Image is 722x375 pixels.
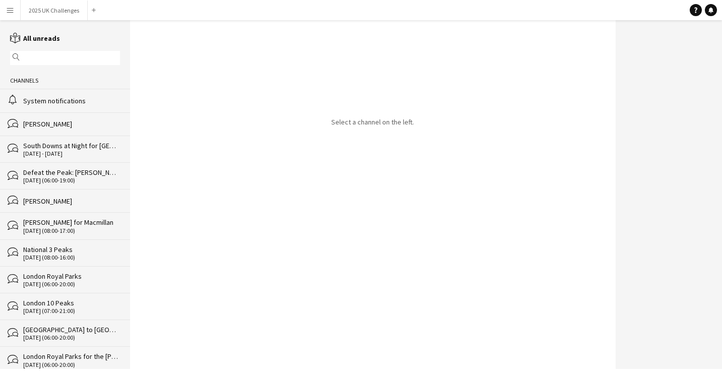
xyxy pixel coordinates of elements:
[23,281,120,288] div: [DATE] (06:00-20:00)
[23,177,120,184] div: [DATE] (06:00-19:00)
[23,197,120,206] div: [PERSON_NAME]
[23,150,120,157] div: [DATE] - [DATE]
[23,119,120,129] div: [PERSON_NAME]
[21,1,88,20] button: 2025 UK Challenges
[23,227,120,234] div: [DATE] (08:00-17:00)
[23,141,120,150] div: South Downs at Night for [GEOGRAPHIC_DATA]
[23,245,120,254] div: National 3 Peaks
[331,117,414,127] p: Select a channel on the left.
[23,361,120,368] div: [DATE] (06:00-20:00)
[23,218,120,227] div: [PERSON_NAME] for Macmillan
[23,272,120,281] div: London Royal Parks
[23,334,120,341] div: [DATE] (06:00-20:00)
[10,34,60,43] a: All unreads
[23,352,120,361] div: London Royal Parks for the [PERSON_NAME] Trust
[23,307,120,315] div: [DATE] (07:00-21:00)
[23,325,120,334] div: [GEOGRAPHIC_DATA] to [GEOGRAPHIC_DATA] for Capital One
[23,254,120,261] div: [DATE] (08:00-16:00)
[23,298,120,307] div: London 10 Peaks
[23,96,120,105] div: System notifications
[23,168,120,177] div: Defeat the Peak: [PERSON_NAME] (by day) for Macmillan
